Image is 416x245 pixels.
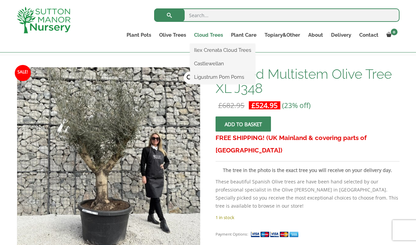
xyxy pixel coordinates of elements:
bdi: 524.95 [251,101,278,110]
a: Plant Pots [123,30,155,40]
a: About [304,30,327,40]
a: Ilex Crenata Cloud Trees [190,45,255,55]
a: View full-screen image gallery [184,72,196,84]
a: Ligustrum Pom Poms [190,72,255,82]
a: Topiary&Other [261,30,304,40]
span: £ [218,101,222,110]
a: 0 [382,30,400,40]
h1: Gnarled Multistem Olive Tree XL J348 [216,67,399,95]
small: Payment Options: [216,232,248,237]
h3: FREE SHIPPING! (UK Mainland & covering parts of [GEOGRAPHIC_DATA]) [216,132,399,156]
bdi: 682.95 [218,101,244,110]
span: (23% off) [282,101,311,110]
a: Castlewellan [190,59,255,69]
a: Contact [355,30,382,40]
a: Delivery [327,30,355,40]
a: Olive Trees [155,30,190,40]
span: Sale! [15,65,31,81]
img: logo [17,7,71,33]
img: payment supported [250,231,301,238]
button: Add to basket [216,116,271,132]
p: These beautiful Spanish Olive trees are have been hand selected by our professional specialist in... [216,178,399,210]
input: Search... [154,8,400,22]
a: Plant Care [227,30,261,40]
p: 1 in stock [216,213,399,221]
strong: The tree in the photo is the exact tree you will receive on your delivery day. [223,167,392,173]
a: Cloud Trees [190,30,227,40]
span: 0 [391,29,398,35]
span: £ [251,101,256,110]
